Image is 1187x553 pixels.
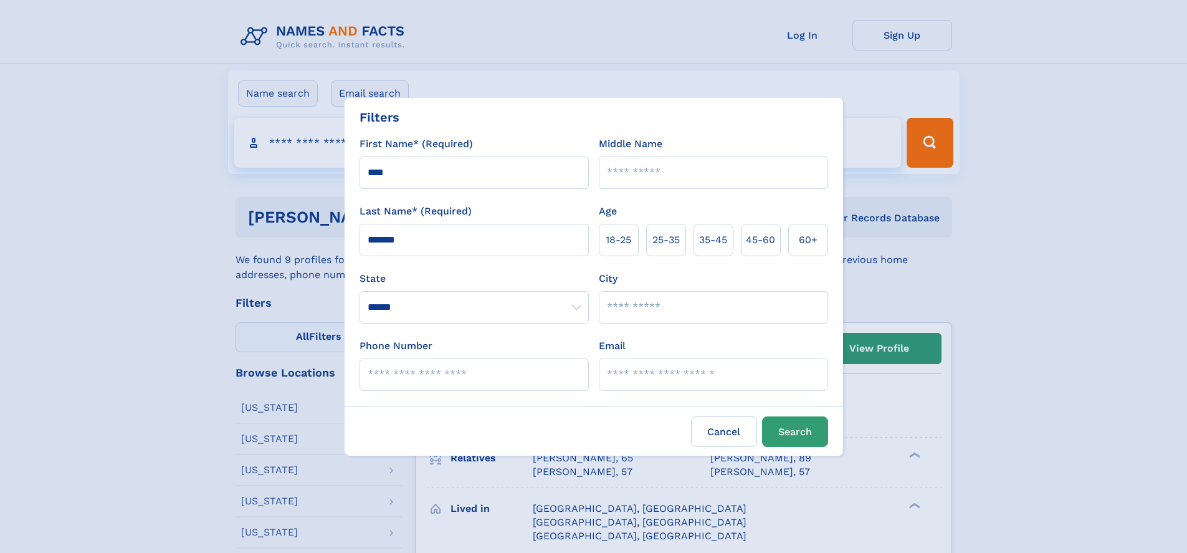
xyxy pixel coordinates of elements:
label: Email [599,339,626,353]
div: Filters [360,108,399,127]
span: 45‑60 [746,233,775,248]
label: State [360,271,589,286]
span: 18‑25 [606,233,631,248]
label: Cancel [691,416,757,447]
label: Last Name* (Required) [360,204,472,219]
button: Search [762,416,828,447]
label: Phone Number [360,339,432,353]
span: 35‑45 [699,233,727,248]
label: First Name* (Required) [360,137,473,151]
span: 60+ [799,233,818,248]
label: Middle Name [599,137,662,151]
span: 25‑35 [652,233,680,248]
label: City [599,271,617,286]
label: Age [599,204,617,219]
